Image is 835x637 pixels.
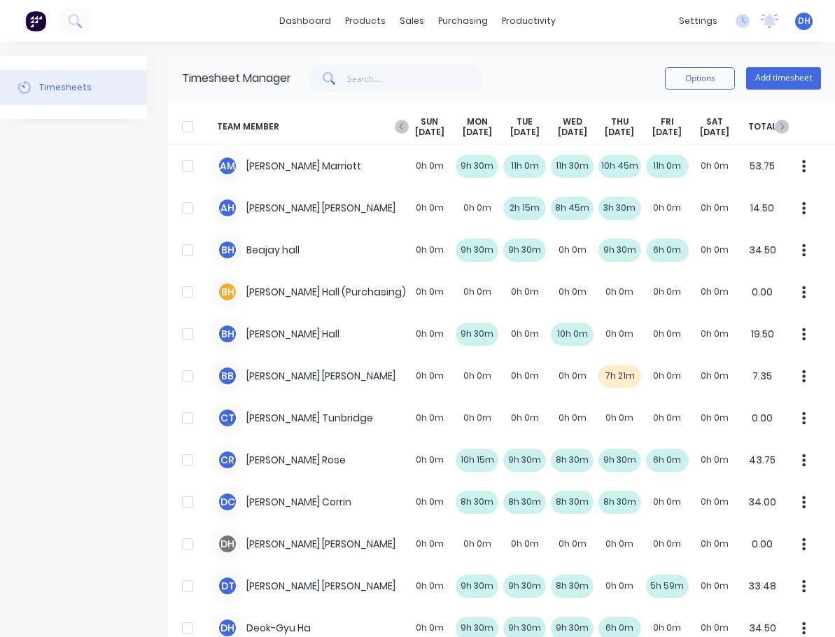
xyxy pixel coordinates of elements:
[393,10,431,31] div: sales
[510,127,540,138] span: [DATE]
[558,127,587,138] span: [DATE]
[652,127,682,138] span: [DATE]
[25,10,46,31] img: Factory
[706,116,723,127] span: SAT
[182,70,291,87] div: Timesheet Manager
[415,127,444,138] span: [DATE]
[746,67,821,90] button: Add timesheet
[517,116,533,127] span: TUE
[338,10,393,31] div: products
[665,67,735,90] button: Options
[39,81,92,94] div: Timesheets
[431,10,495,31] div: purchasing
[421,116,438,127] span: SUN
[272,10,338,31] a: dashboard
[798,15,811,27] span: DH
[563,116,582,127] span: WED
[217,116,406,138] span: TEAM MEMBER
[738,116,786,138] span: TOTAL
[672,10,724,31] div: settings
[347,64,484,92] input: Search...
[605,127,634,138] span: [DATE]
[611,116,629,127] span: THU
[463,127,492,138] span: [DATE]
[661,116,674,127] span: FRI
[467,116,488,127] span: MON
[495,10,563,31] div: productivity
[700,127,729,138] span: [DATE]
